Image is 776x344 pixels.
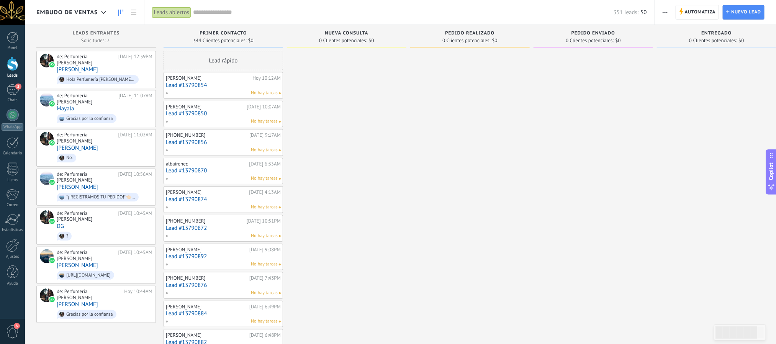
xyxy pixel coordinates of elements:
div: [DATE] 9:08PM [249,247,281,253]
span: Nueva consulta [325,31,368,36]
span: 351 leads: [614,9,639,16]
div: [DATE] 7:43PM [249,275,281,281]
a: Lead #13790876 [166,282,281,288]
div: [PERSON_NAME] [166,332,247,338]
a: Nuevo lead [723,5,765,20]
div: Ayuda [2,281,24,286]
div: [URL][DOMAIN_NAME] [66,273,111,278]
div: [DATE] 12:39PM [118,54,152,66]
div: [PERSON_NAME] [166,104,245,110]
span: No hay nada asignado [279,264,281,265]
span: No hay tareas [251,118,278,125]
div: Pedido Realizado [414,31,526,37]
a: [PERSON_NAME] [57,262,98,269]
div: de: Perfumería [PERSON_NAME] [57,93,116,105]
div: Entregado [661,31,773,37]
div: Panel [2,46,24,51]
div: de: Perfumería [PERSON_NAME] [57,132,115,144]
div: [PERSON_NAME] [166,75,250,81]
span: No hay tareas [251,290,278,296]
span: No hay nada asignado [279,292,281,294]
div: [PHONE_NUMBER] [166,132,247,138]
div: [DATE] 10:45AM [118,210,152,222]
div: Correo [2,203,24,208]
a: [PERSON_NAME] [57,301,98,308]
img: waba.svg [49,180,55,185]
div: Gracias por la confianza [66,116,113,121]
div: [DATE] 10:45AM [118,249,152,261]
a: Lead #13790850 [166,110,281,117]
span: No hay nada asignado [279,321,281,323]
span: No hay tareas [251,204,278,211]
img: waba.svg [49,258,55,263]
div: [DATE] 9:17AM [249,132,281,138]
span: Pedido Realizado [445,31,494,36]
div: [DATE] 11:07AM [118,93,152,105]
div: Fernando Vargas Lopez [40,249,54,263]
span: Solicitudes: 7 [81,38,110,43]
div: [DATE] 6:33AM [249,161,281,167]
div: Primer Contacto [167,31,279,37]
span: Primer Contacto [200,31,247,36]
span: 344 Clientes potenciales: [193,38,246,43]
img: waba.svg [49,140,55,146]
span: Copilot [768,163,775,180]
div: Listas [2,178,24,183]
div: Dan Jaur [40,54,54,67]
span: Leads Entrantes [73,31,120,36]
a: Lead #13790854 [166,82,281,88]
div: Mayala [40,93,54,106]
a: Automatiza [676,5,719,20]
div: Leads abiertos [152,7,191,18]
span: No hay tareas [251,90,278,97]
span: Entregado [701,31,732,36]
span: Automatiza [685,5,716,19]
div: [PERSON_NAME] [166,189,247,195]
div: albairenec [166,161,247,167]
span: No hay tareas [251,175,278,182]
div: [DATE] 6:48PM [249,332,281,338]
a: [PERSON_NAME] [57,184,98,190]
span: $0 [248,38,254,43]
span: 6 [14,323,20,329]
div: de: Perfumería [PERSON_NAME] [57,288,121,300]
span: No hay nada asignado [279,149,281,151]
div: ? [66,234,68,239]
span: $0 [369,38,374,43]
div: [DATE] 11:02AM [118,132,152,144]
div: [DATE] 10:56AM [118,171,152,183]
a: Lead #13790892 [166,253,281,260]
div: Nicolás Serje Vendríes [40,288,54,302]
a: Lead #13790874 [166,196,281,203]
div: [DATE] 10:51PM [247,218,281,224]
div: [PERSON_NAME] [166,304,247,310]
span: 0 Clientes potenciales: [442,38,490,43]
a: Lead #13790872 [166,225,281,231]
a: Lead #13790884 [166,310,281,317]
span: $0 [739,38,744,43]
div: de: Perfumería [PERSON_NAME] [57,171,115,183]
button: Más [660,5,671,20]
div: [PERSON_NAME] [166,247,247,253]
span: No hay tareas [251,233,278,239]
div: Gracias por la confianza [66,312,113,317]
div: Pedido Enviado [537,31,649,37]
span: 0 Clientes potenciales: [689,38,737,43]
div: [PHONE_NUMBER] [166,218,245,224]
div: Nueva consulta [291,31,403,37]
div: Calendario [2,151,24,156]
div: Hoy 10:44AM [124,288,152,300]
img: waba.svg [49,101,55,106]
a: DG [57,223,64,229]
span: 2 [15,84,21,90]
span: Embudo de ventas [36,9,98,16]
span: Pedido Enviado [571,31,616,36]
div: Estadísticas [2,228,24,233]
img: waba.svg [49,62,55,67]
span: Nuevo lead [731,5,761,19]
span: No hay nada asignado [279,178,281,180]
div: Ajustes [2,254,24,259]
span: No hay nada asignado [279,121,281,123]
span: No hay tareas [251,318,278,325]
div: de: Perfumería [PERSON_NAME] [57,54,116,66]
